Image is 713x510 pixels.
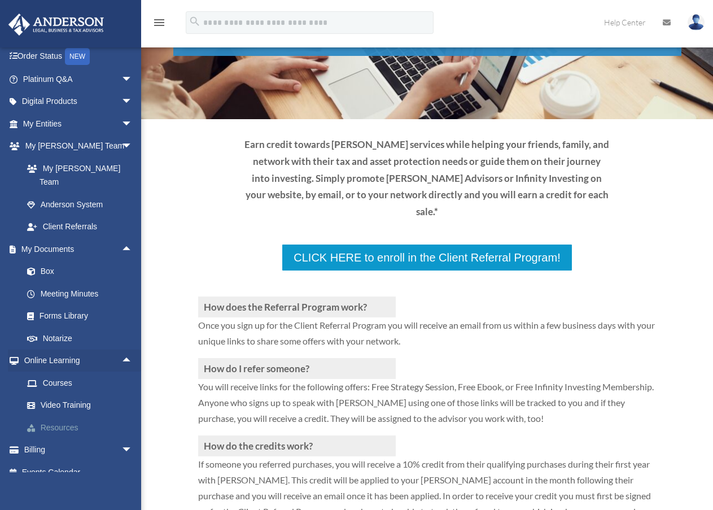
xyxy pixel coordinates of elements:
a: Client Referrals [16,216,144,238]
a: Forms Library [16,305,150,328]
a: My Documentsarrow_drop_up [8,238,150,260]
a: My [PERSON_NAME] Teamarrow_drop_down [8,135,150,158]
a: Billingarrow_drop_down [8,439,150,461]
a: Order StatusNEW [8,45,150,68]
p: You will receive links for the following offers: Free Strategy Session, Free Ebook, or Free Infin... [198,379,655,435]
h3: How do the credits work? [198,435,396,456]
span: arrow_drop_up [121,350,144,373]
a: My [PERSON_NAME] Team [16,157,150,193]
img: Anderson Advisors Platinum Portal [5,14,107,36]
a: menu [152,20,166,29]
a: My Entitiesarrow_drop_down [8,112,150,135]
span: arrow_drop_down [121,439,144,462]
a: Anderson System [16,193,150,216]
a: Meeting Minutes [16,282,150,305]
a: CLICK HERE to enroll in the Client Referral Program! [281,243,572,272]
span: arrow_drop_up [121,238,144,261]
i: menu [152,16,166,29]
a: Notarize [16,327,150,350]
span: arrow_drop_down [121,68,144,91]
a: Platinum Q&Aarrow_drop_down [8,68,150,90]
p: Earn credit towards [PERSON_NAME] services while helping your friends, family, and network with t... [244,136,610,220]
span: arrow_drop_down [121,112,144,136]
span: arrow_drop_down [121,135,144,158]
a: Box [16,260,150,283]
h3: How does the Referral Program work? [198,297,396,317]
a: Resources [16,416,150,439]
h3: How do I refer someone? [198,358,396,379]
a: Digital Productsarrow_drop_down [8,90,150,113]
a: Video Training [16,394,150,417]
span: arrow_drop_down [121,90,144,114]
img: User Pic [688,14,705,30]
a: Events Calendar [8,461,150,483]
a: Courses [16,372,150,394]
a: Online Learningarrow_drop_up [8,350,150,372]
i: search [189,15,201,28]
div: NEW [65,48,90,65]
p: Once you sign up for the Client Referral Program you will receive an email from us within a few b... [198,317,655,358]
